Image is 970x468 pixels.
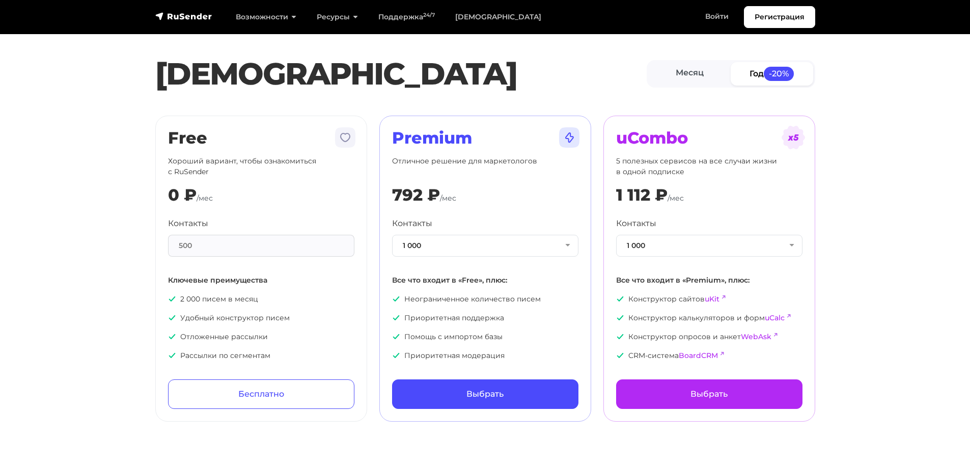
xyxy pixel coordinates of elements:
[616,294,802,305] p: Конструктор сайтов
[168,185,197,205] div: 0 ₽
[616,217,656,230] label: Контакты
[168,350,354,361] p: Рассылки по сегментам
[392,350,578,361] p: Приоритетная модерация
[616,379,802,409] a: Выбрать
[168,275,354,286] p: Ключевые преимущества
[168,333,176,341] img: icon-ok.svg
[695,6,739,27] a: Войти
[168,295,176,303] img: icon-ok.svg
[392,156,578,177] p: Отличное решение для маркетологов
[764,67,794,80] span: -20%
[392,332,578,342] p: Помощь с импортом базы
[741,332,771,341] a: WebAsk
[168,332,354,342] p: Отложенные рассылки
[226,7,307,27] a: Возможности
[307,7,368,27] a: Ресурсы
[445,7,551,27] a: [DEMOGRAPHIC_DATA]
[440,194,456,203] span: /мес
[392,217,432,230] label: Контакты
[668,194,684,203] span: /мес
[392,314,400,322] img: icon-ok.svg
[392,379,578,409] a: Выбрать
[392,235,578,257] button: 1 000
[744,6,815,28] a: Регистрация
[616,351,624,360] img: icon-ok.svg
[616,185,668,205] div: 1 112 ₽
[168,314,176,322] img: icon-ok.svg
[616,275,802,286] p: Все что входит в «Premium», плюс:
[616,350,802,361] p: CRM-система
[616,128,802,148] h2: uCombo
[392,275,578,286] p: Все что входит в «Free», плюс:
[392,295,400,303] img: icon-ok.svg
[616,156,802,177] p: 5 полезных сервисов на все случаи жизни в одной подписке
[168,313,354,323] p: Удобный конструктор писем
[616,235,802,257] button: 1 000
[168,294,354,305] p: 2 000 писем в месяц
[392,313,578,323] p: Приоритетная поддержка
[197,194,213,203] span: /мес
[368,7,445,27] a: Поддержка24/7
[168,128,354,148] h2: Free
[392,333,400,341] img: icon-ok.svg
[392,294,578,305] p: Неограниченное количество писем
[423,12,435,18] sup: 24/7
[168,351,176,360] img: icon-ok.svg
[616,295,624,303] img: icon-ok.svg
[168,217,208,230] label: Контакты
[765,313,785,322] a: uCalc
[557,125,581,150] img: tarif-premium.svg
[392,351,400,360] img: icon-ok.svg
[168,379,354,409] a: Бесплатно
[781,125,806,150] img: tarif-ucombo.svg
[392,128,578,148] h2: Premium
[155,11,212,21] img: RuSender
[155,56,647,92] h1: [DEMOGRAPHIC_DATA]
[616,313,802,323] p: Конструктор калькуляторов и форм
[679,351,718,360] a: BoardCRM
[616,332,802,342] p: Конструктор опросов и анкет
[392,185,440,205] div: 792 ₽
[731,62,813,85] a: Год
[333,125,357,150] img: tarif-free.svg
[649,62,731,85] a: Месяц
[705,294,719,304] a: uKit
[616,314,624,322] img: icon-ok.svg
[616,333,624,341] img: icon-ok.svg
[168,156,354,177] p: Хороший вариант, чтобы ознакомиться с RuSender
